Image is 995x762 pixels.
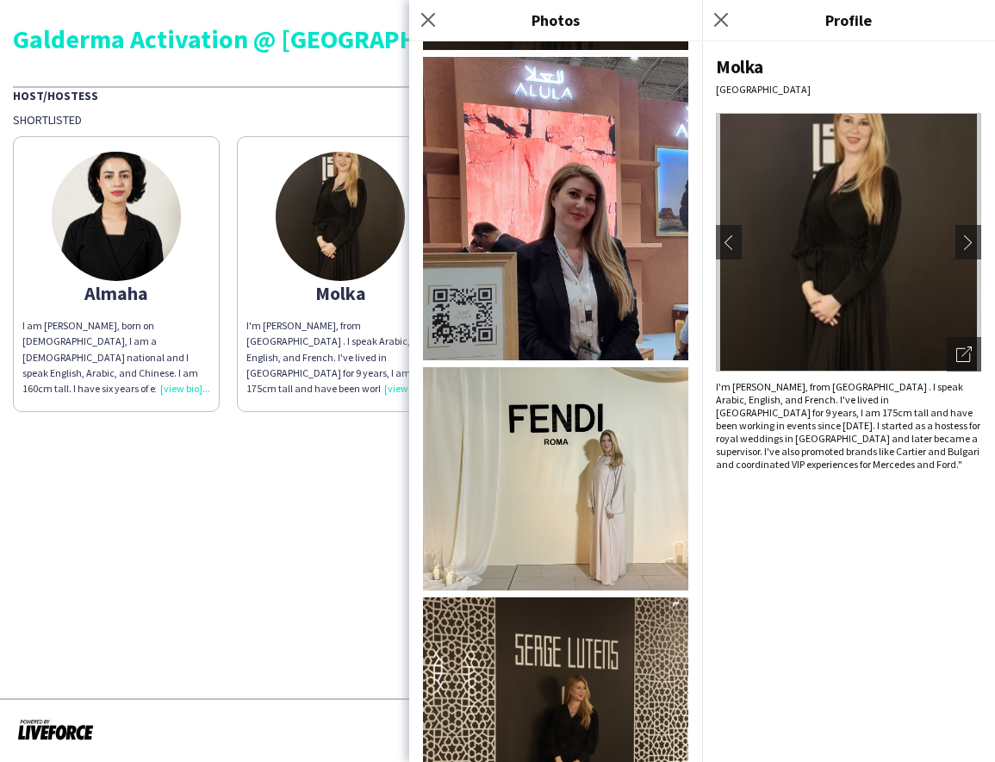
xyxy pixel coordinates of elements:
[716,83,981,96] div: [GEOGRAPHIC_DATA]
[246,285,434,301] div: Molka
[423,367,688,590] img: Crew photo 787437
[423,57,688,360] img: Crew photo 605389
[716,55,981,78] div: Molka
[409,9,702,31] h3: Photos
[17,717,94,741] img: Powered by Liveforce
[13,112,982,128] div: Shortlisted
[276,152,405,281] img: thumb-66fc3cc8af0b7.jpeg
[246,318,434,397] div: I'm [PERSON_NAME], from [GEOGRAPHIC_DATA] . I speak Arabic, English, and French. I've lived in [G...
[947,337,981,372] div: Open photos pop-in
[13,26,982,52] div: Galderma Activation @ [GEOGRAPHIC_DATA] Narjis View
[716,113,981,372] img: Crew avatar or photo
[52,152,181,281] img: thumb-6cf3761b-a91a-4e67-9ce6-6902d294ea4f.jpg
[22,318,210,397] div: I am [PERSON_NAME], born on [DEMOGRAPHIC_DATA], I am a [DEMOGRAPHIC_DATA] national and I speak En...
[22,285,210,301] div: Almaha
[13,86,982,103] div: Host/Hostess
[702,9,995,31] h3: Profile
[716,380,981,471] div: I'm [PERSON_NAME], from [GEOGRAPHIC_DATA] . I speak Arabic, English, and French. I've lived in [G...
